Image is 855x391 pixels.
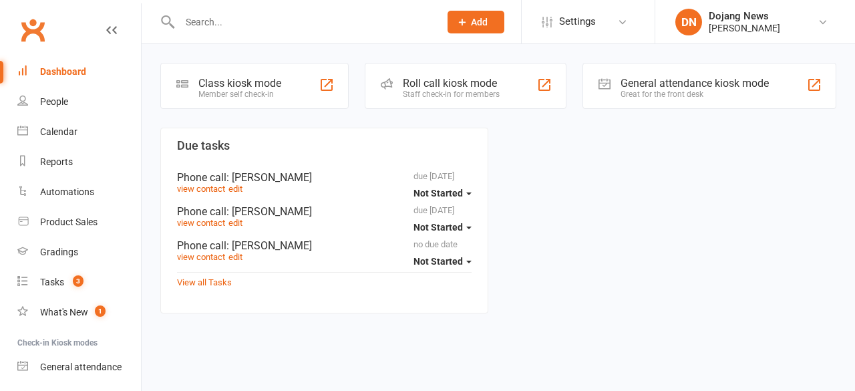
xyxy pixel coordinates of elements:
div: DN [675,9,702,35]
h3: Due tasks [177,139,472,152]
a: Reports [17,147,141,177]
div: Gradings [40,247,78,257]
span: Not Started [413,222,463,233]
div: People [40,96,68,107]
div: Reports [40,156,73,167]
a: What's New1 [17,297,141,328]
a: General attendance kiosk mode [17,352,141,382]
a: edit [228,218,242,228]
div: General attendance kiosk mode [621,77,769,90]
span: : [PERSON_NAME] [226,171,312,184]
span: Add [471,17,488,27]
span: : [PERSON_NAME] [226,205,312,218]
div: Dashboard [40,66,86,77]
span: Not Started [413,188,463,199]
a: Dashboard [17,57,141,87]
div: Class kiosk mode [198,77,281,90]
button: Not Started [413,215,472,239]
a: Calendar [17,117,141,147]
span: Settings [559,7,596,37]
div: Product Sales [40,217,98,227]
div: Staff check-in for members [403,90,500,99]
a: view contact [177,252,225,262]
div: Member self check-in [198,90,281,99]
button: Not Started [413,249,472,273]
div: Phone call [177,205,472,218]
div: General attendance [40,362,122,372]
div: Dojang News [709,10,780,22]
div: Roll call kiosk mode [403,77,500,90]
div: Automations [40,186,94,197]
a: Automations [17,177,141,207]
div: [PERSON_NAME] [709,22,780,34]
div: Phone call [177,239,472,252]
a: view contact [177,184,225,194]
div: Great for the front desk [621,90,769,99]
a: Tasks 3 [17,267,141,297]
a: View all Tasks [177,277,232,287]
a: Clubworx [16,13,49,47]
span: 3 [73,275,83,287]
a: Gradings [17,237,141,267]
a: Product Sales [17,207,141,237]
button: Add [448,11,504,33]
a: view contact [177,218,225,228]
a: edit [228,252,242,262]
span: : [PERSON_NAME] [226,239,312,252]
div: Tasks [40,277,64,287]
div: What's New [40,307,88,317]
a: People [17,87,141,117]
span: Not Started [413,256,463,267]
a: edit [228,184,242,194]
button: Not Started [413,181,472,205]
input: Search... [176,13,430,31]
span: 1 [95,305,106,317]
div: Calendar [40,126,77,137]
div: Phone call [177,171,472,184]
